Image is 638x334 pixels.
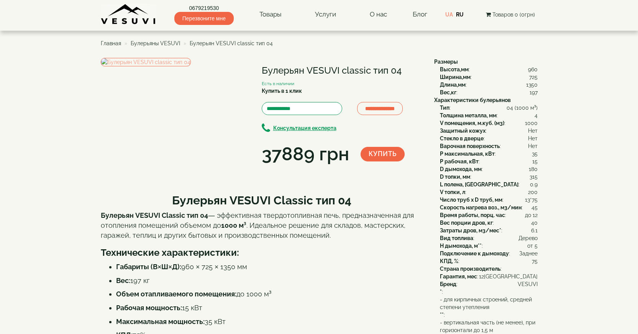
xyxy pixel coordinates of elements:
[440,250,509,257] b: Подключение к дымоходу
[440,211,538,219] div: :
[174,4,234,12] a: 0679219530
[440,105,449,111] b: Тип
[116,289,423,299] li: до 1000 м³
[440,174,470,180] b: D топки, мм
[101,58,191,66] img: Булерьян VESUVI classic тип 04
[440,82,466,88] b: Длина,мм
[252,6,289,23] a: Товары
[528,127,538,135] span: Нет
[492,12,535,18] span: Товаров 0 (0грн)
[532,158,538,165] span: 15
[440,120,504,126] b: V помещения, м.куб. (м3)
[440,296,538,319] div: :
[528,142,538,150] span: Нет
[532,150,538,158] span: 35
[116,304,182,312] strong: Рабочая мощность:
[262,81,294,86] small: Есть в наличии
[440,81,538,89] div: :
[519,250,538,257] span: Заднее
[518,234,538,242] span: Дерево
[440,257,538,265] div: :
[413,10,427,18] a: Блог
[440,266,500,272] b: Страна производитель
[530,89,538,96] span: 197
[507,104,538,112] span: 04 (1000 м³)
[440,151,495,157] b: P максимальная, кВт
[440,181,518,188] b: L полена, [GEOGRAPHIC_DATA]
[440,188,538,196] div: :
[440,220,493,226] b: Вес порции дров, кг
[273,125,336,131] b: Консультация експерта
[532,257,538,265] span: 75
[440,280,538,288] div: :
[190,40,273,46] span: Булерьян VESUVI classic тип 04
[116,303,423,313] li: 15 кВт
[362,6,395,23] a: О нас
[440,319,538,334] span: - вертикальная часть (не менее), при горизонтали до 1,5 м
[262,66,423,76] h1: Булерьян VESUVI classic тип 04
[440,158,538,165] div: :
[529,73,538,81] span: 725
[440,258,458,264] b: КПД, %
[116,290,236,298] strong: Объем отапливаемого помещения:
[525,211,538,219] span: до 12
[440,204,538,211] div: :
[221,221,246,229] strong: 1000 м³
[440,219,538,227] div: :
[174,12,234,25] span: Перезвоните мне
[528,135,538,142] span: Нет
[361,147,405,161] button: Купить
[440,150,538,158] div: :
[434,97,511,103] b: Характеристики булерьянов
[116,276,423,286] li: 197 кг
[440,135,538,142] div: :
[440,227,538,234] div: :
[440,127,538,135] div: :
[531,204,538,211] span: 45
[131,40,180,46] a: Булерьяны VESUVI
[307,6,344,23] a: Услуги
[525,196,538,204] span: 13*75
[484,273,538,280] span: [GEOGRAPHIC_DATA]
[518,280,538,288] span: VESUVI
[101,211,423,240] p: — эффективная твердотопливная печь, предназначенная для отопления помещений объемом до . Идеально...
[440,66,469,72] b: Высота,мм
[440,128,485,134] b: Защитный кожух
[440,212,505,218] b: Время работы, порц. час
[440,112,538,119] div: :
[440,74,471,80] b: Ширина,мм
[530,181,538,188] span: 0.9
[440,89,538,96] div: :
[440,196,538,204] div: :
[116,318,205,326] strong: Максимальная мощность:
[440,197,502,203] b: Число труб x D труб, мм
[440,227,501,234] b: Затраты дров, м3/мес*
[440,288,538,296] div: :
[116,263,181,271] strong: Габариты (В×Ш×Д):
[172,194,351,207] b: Булерьян VESUVI Classic тип 04
[440,143,500,149] b: Варочная поверхность
[440,273,477,280] b: Гарантия, мес
[434,59,458,65] b: Размеры
[535,112,538,119] span: 4
[526,81,538,89] span: 1350
[440,181,538,188] div: :
[440,119,538,127] div: :
[440,73,538,81] div: :
[101,4,156,25] img: content
[531,219,538,227] span: 40
[440,204,522,211] b: Скорость нагрева воз., м3/мин
[101,211,208,219] strong: Булерьян VESUVI Classic тип 04
[440,112,497,118] b: Толщина металла, мм
[530,173,538,181] span: 315
[116,276,130,285] strong: Вес:
[440,273,538,280] div: :
[440,242,538,250] div: :
[440,166,482,172] b: D дымохода, мм
[440,296,538,311] span: - для кирпичных строений, средней степени утепления
[440,281,456,287] b: Бренд
[440,89,456,95] b: Вес,кг
[262,141,349,167] div: 37889 грн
